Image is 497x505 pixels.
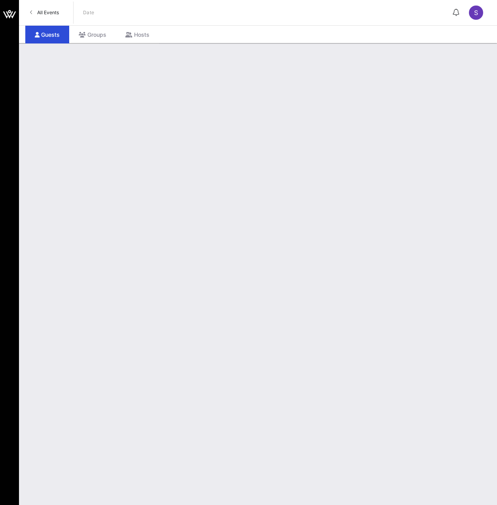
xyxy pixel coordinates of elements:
span: S [474,9,478,17]
div: Hosts [116,26,159,43]
div: Groups [69,26,116,43]
span: All Events [37,9,59,15]
a: All Events [25,6,64,19]
div: Guests [25,26,69,43]
p: Date [83,9,94,17]
div: S [469,6,483,20]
